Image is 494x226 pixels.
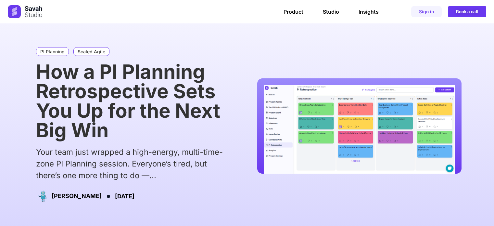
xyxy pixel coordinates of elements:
[411,6,442,17] a: Sign in
[36,62,233,140] h1: How a PI Planning Retrospective Sets You Up for the Next Big Win
[284,8,303,15] a: Product
[36,146,233,181] div: Your team just wrapped a high-energy, multi-time-zone PI Planning session. Everyone’s tired, but ...
[284,8,379,15] nav: Menu
[36,190,49,203] img: Picture of Emerson Cole
[448,6,486,17] a: Book a call
[73,47,109,56] a: Scaled Agile
[36,47,69,56] a: PI Planning
[115,193,134,200] time: [DATE]
[456,9,478,14] span: Book a call
[323,8,339,15] a: Studio
[52,193,102,200] h3: [PERSON_NAME]
[359,8,379,15] a: Insights
[419,9,434,14] span: Sign in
